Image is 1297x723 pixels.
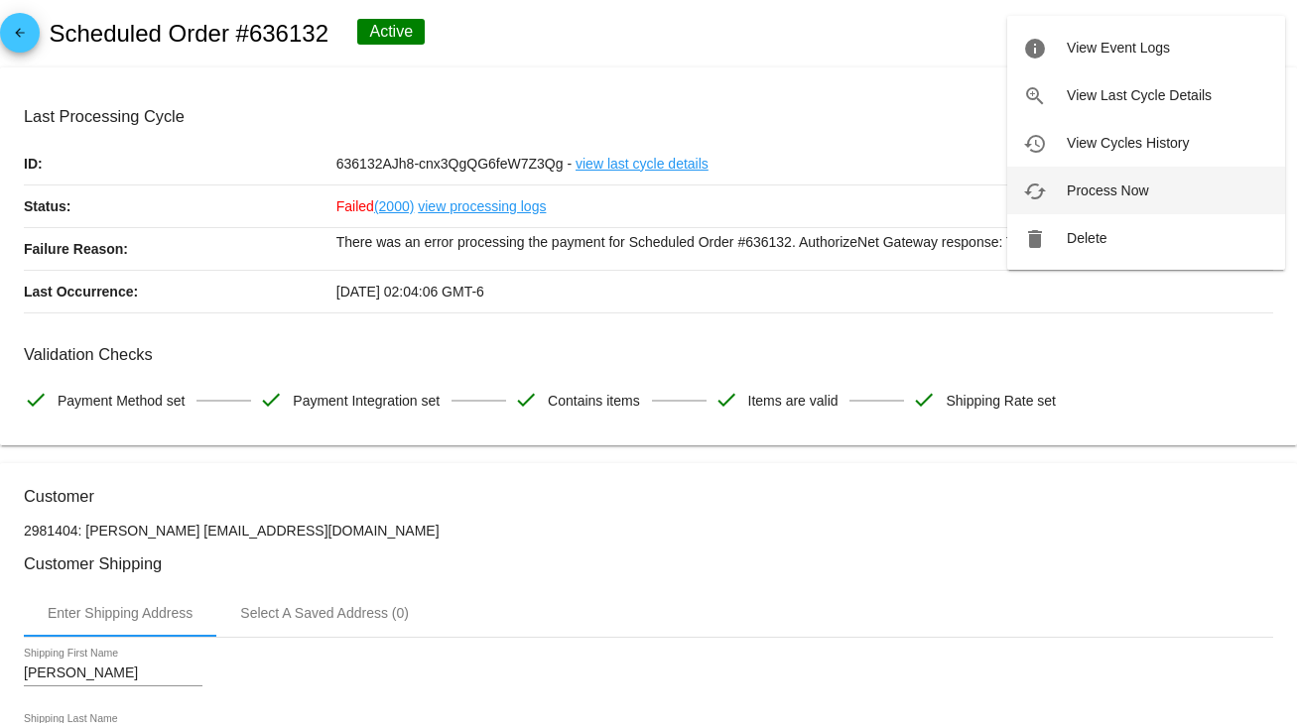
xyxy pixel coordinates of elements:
[1067,40,1170,56] span: View Event Logs
[1067,182,1148,198] span: Process Now
[1023,37,1047,60] mat-icon: info
[1067,135,1189,151] span: View Cycles History
[1023,227,1047,251] mat-icon: delete
[1067,87,1212,103] span: View Last Cycle Details
[1023,132,1047,156] mat-icon: history
[1023,84,1047,108] mat-icon: zoom_in
[1067,230,1106,246] span: Delete
[1023,180,1047,203] mat-icon: cached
